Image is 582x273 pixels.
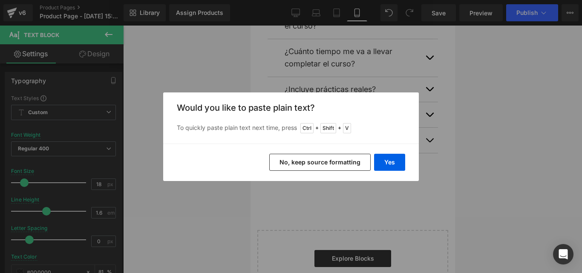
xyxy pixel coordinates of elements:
[320,123,336,133] span: Shift
[34,83,170,95] p: ¿Qué bonus incluye el curso?
[374,154,405,171] button: Yes
[177,123,405,133] p: To quickly paste plain text next time, press
[553,244,573,264] div: Open Intercom Messenger
[338,124,341,132] span: +
[300,123,314,133] span: Ctrl
[34,58,170,70] p: ¿Incluye prácticas reales?
[34,109,170,121] p: ¿Qué bonus incluye el curso?
[64,224,141,241] a: Explore Blocks
[315,124,319,132] span: +
[343,123,351,133] span: V
[177,103,405,113] h3: Would you like to paste plain text?
[269,154,371,171] button: No, keep source formatting
[34,20,170,45] p: ¿Cuánto tiempo me va a llevar completar el curso?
